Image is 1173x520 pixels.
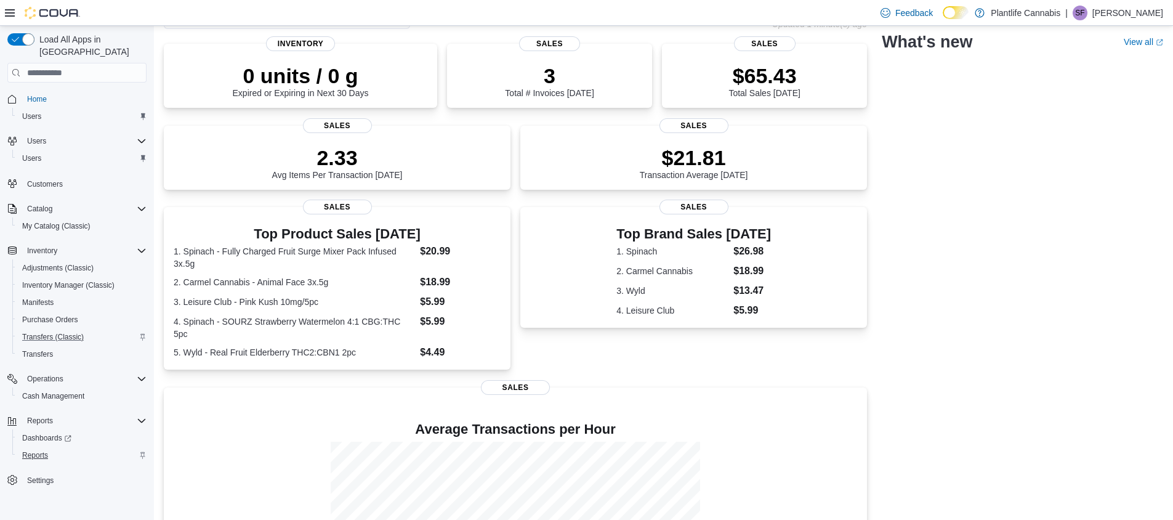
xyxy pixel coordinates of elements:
[17,278,119,293] a: Inventory Manager (Classic)
[2,471,151,489] button: Settings
[174,346,415,359] dt: 5. Wyld - Real Fruit Elderberry THC2:CBN1 2pc
[12,217,151,235] button: My Catalog (Classic)
[1124,37,1163,47] a: View allExternal link
[420,345,501,360] dd: $4.49
[22,134,51,148] button: Users
[17,109,46,124] a: Users
[34,33,147,58] span: Load All Apps in [GEOGRAPHIC_DATA]
[27,476,54,485] span: Settings
[733,244,771,259] dd: $26.98
[17,261,99,275] a: Adjustments (Classic)
[2,132,151,150] button: Users
[640,145,748,180] div: Transaction Average [DATE]
[17,431,147,445] span: Dashboards
[22,315,78,325] span: Purchase Orders
[728,63,800,88] p: $65.43
[420,295,501,309] dd: $5.99
[12,388,151,405] button: Cash Management
[27,374,63,384] span: Operations
[17,295,58,310] a: Manifests
[420,244,501,259] dd: $20.99
[12,328,151,346] button: Transfers (Classic)
[22,280,115,290] span: Inventory Manager (Classic)
[22,201,147,216] span: Catalog
[12,311,151,328] button: Purchase Orders
[17,109,147,124] span: Users
[17,278,147,293] span: Inventory Manager (Classic)
[17,347,58,362] a: Transfers
[2,90,151,108] button: Home
[659,118,728,133] span: Sales
[616,304,728,317] dt: 4. Leisure Club
[17,295,147,310] span: Manifests
[22,450,48,460] span: Reports
[22,243,147,258] span: Inventory
[22,372,147,386] span: Operations
[895,7,933,19] span: Feedback
[22,243,62,258] button: Inventory
[174,315,415,340] dt: 4. Spinach - SOURZ Strawberry Watermelon 4:1 CBG:THC 5pc
[616,265,728,277] dt: 2. Carmel Cannabis
[17,330,89,344] a: Transfers (Classic)
[12,429,151,447] a: Dashboards
[991,6,1060,20] p: Plantlife Cannabis
[22,372,68,386] button: Operations
[27,246,57,256] span: Inventory
[17,219,147,234] span: My Catalog (Classic)
[22,134,147,148] span: Users
[2,370,151,388] button: Operations
[17,219,95,234] a: My Catalog (Classic)
[22,473,147,488] span: Settings
[25,7,80,19] img: Cova
[174,422,857,437] h4: Average Transactions per Hour
[17,312,83,327] a: Purchase Orders
[640,145,748,170] p: $21.81
[733,264,771,278] dd: $18.99
[233,63,369,98] div: Expired or Expiring in Next 30 Days
[22,91,147,107] span: Home
[2,242,151,259] button: Inventory
[481,380,550,395] span: Sales
[22,391,84,401] span: Cash Management
[17,389,147,404] span: Cash Management
[22,263,94,273] span: Adjustments (Classic)
[17,312,147,327] span: Purchase Orders
[27,204,52,214] span: Catalog
[733,303,771,318] dd: $5.99
[420,314,501,329] dd: $5.99
[1065,6,1068,20] p: |
[943,6,969,19] input: Dark Mode
[616,285,728,297] dt: 3. Wyld
[17,261,147,275] span: Adjustments (Classic)
[17,347,147,362] span: Transfers
[2,200,151,217] button: Catalog
[303,200,372,214] span: Sales
[27,94,47,104] span: Home
[12,346,151,363] button: Transfers
[22,221,91,231] span: My Catalog (Classic)
[882,32,972,52] h2: What's new
[22,349,53,359] span: Transfers
[616,245,728,258] dt: 1. Spinach
[174,245,415,270] dt: 1. Spinach - Fully Charged Fruit Surge Mixer Pack Infused 3x.5g
[174,227,501,242] h3: Top Product Sales [DATE]
[2,412,151,429] button: Reports
[22,413,147,428] span: Reports
[22,177,68,192] a: Customers
[17,448,53,463] a: Reports
[1073,6,1087,20] div: Susan Firkola
[22,153,41,163] span: Users
[519,36,581,51] span: Sales
[27,416,53,426] span: Reports
[17,389,89,404] a: Cash Management
[616,227,771,242] h3: Top Brand Sales [DATE]
[728,63,800,98] div: Total Sales [DATE]
[733,283,771,298] dd: $13.47
[22,433,71,443] span: Dashboards
[27,179,63,189] span: Customers
[12,447,151,464] button: Reports
[2,174,151,192] button: Customers
[27,136,46,146] span: Users
[734,36,796,51] span: Sales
